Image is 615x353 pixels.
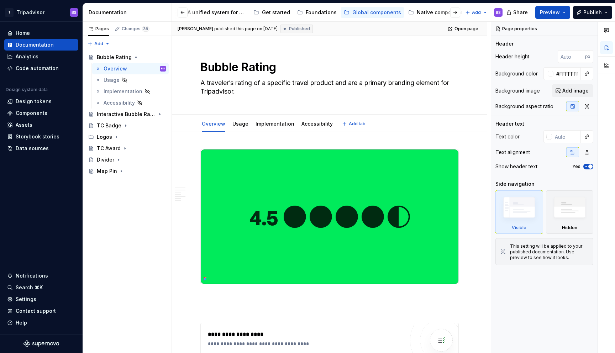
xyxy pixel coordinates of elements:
a: Get started [251,7,293,18]
div: Settings [16,296,36,303]
div: Visible [512,225,526,231]
div: A unified system for every journey. [188,9,246,16]
div: Accessibility [104,99,135,106]
a: Divider [85,154,169,165]
div: Design system data [6,87,48,93]
div: Help [16,319,27,326]
div: Search ⌘K [16,284,43,291]
span: Preview [540,9,560,16]
textarea: Bubble Rating [199,59,457,76]
a: OverviewBS [92,63,169,74]
div: Data sources [16,145,49,152]
div: Implementation [253,116,297,131]
a: Components [4,107,78,119]
a: Data sources [4,143,78,154]
button: Help [4,317,78,328]
button: Add image [552,84,593,97]
span: Add tab [349,121,366,127]
div: published this page on [DATE] [214,26,278,32]
div: Logos [97,133,112,141]
input: Auto [558,50,585,63]
div: Pages [88,26,109,32]
div: Usage [104,77,120,84]
a: Accessibility [301,121,333,127]
a: Global components [341,7,404,18]
a: Documentation [4,39,78,51]
a: Implementation [256,121,294,127]
a: Implementation [92,86,169,97]
span: Add [472,10,481,15]
a: Supernova Logo [23,340,59,347]
div: Storybook stories [16,133,59,140]
div: Implementation [104,88,142,95]
span: Publish [583,9,602,16]
div: Native components [417,9,466,16]
div: Accessibility [299,116,336,131]
div: Components [16,110,47,117]
a: Bubble Rating [85,52,169,63]
div: Code automation [16,65,59,72]
div: Visible [495,190,543,234]
div: BS [496,10,501,15]
a: Native components [405,7,468,18]
span: [PERSON_NAME] [178,26,213,32]
div: Documentation [16,41,54,48]
a: Usage [232,121,248,127]
div: Design tokens [16,98,52,105]
button: Notifications [4,270,78,281]
span: Add image [562,87,589,94]
div: Page tree [176,5,462,20]
div: Foundations [306,9,337,16]
div: Usage [230,116,251,131]
div: This setting will be applied to your published documentation. Use preview to see how it looks. [510,243,589,260]
p: px [585,54,590,59]
a: Foundations [294,7,340,18]
a: Usage [92,74,169,86]
div: Text color [495,133,520,140]
span: 39 [142,26,149,32]
img: c74006b0-d3c4-43d1-98f2-fb9550703419.png [201,149,458,284]
div: Bubble Rating [97,54,132,61]
span: Published [289,26,310,32]
div: Page tree [85,52,169,177]
div: Analytics [16,53,38,60]
a: Overview [202,121,225,127]
div: Get started [262,9,290,16]
div: Divider [97,156,114,163]
button: Preview [535,6,570,19]
button: Contact support [4,305,78,317]
div: Background color [495,70,538,77]
div: Show header text [495,163,537,170]
button: Search ⌘K [4,282,78,293]
a: Design tokens [4,96,78,107]
button: Add [85,39,112,49]
div: Hidden [562,225,577,231]
div: Side navigation [495,180,535,188]
a: A unified system for every journey. [176,7,249,18]
span: Open page [454,26,478,32]
div: T [5,8,14,17]
div: Text alignment [495,149,530,156]
div: Interactive Bubble Rating [97,111,156,118]
button: Publish [573,6,612,19]
div: Tripadvisor [16,9,44,16]
div: Changes [122,26,149,32]
a: Code automation [4,63,78,74]
div: Hidden [546,190,594,234]
div: Header [495,40,514,47]
div: Logos [85,131,169,143]
span: Add [94,41,103,47]
div: Background image [495,87,540,94]
span: Share [513,9,528,16]
a: TC Badge [85,120,169,131]
a: Map Pin [85,165,169,177]
div: Overview [199,116,228,131]
input: Auto [552,130,581,143]
div: Map Pin [97,168,117,175]
div: Home [16,30,30,37]
a: Home [4,27,78,39]
div: Header text [495,120,524,127]
div: BS [161,65,165,72]
textarea: A traveler’s rating of a specific travel product and are a primary branding element for Tripadvisor. [199,77,457,97]
div: TC Badge [97,122,121,129]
